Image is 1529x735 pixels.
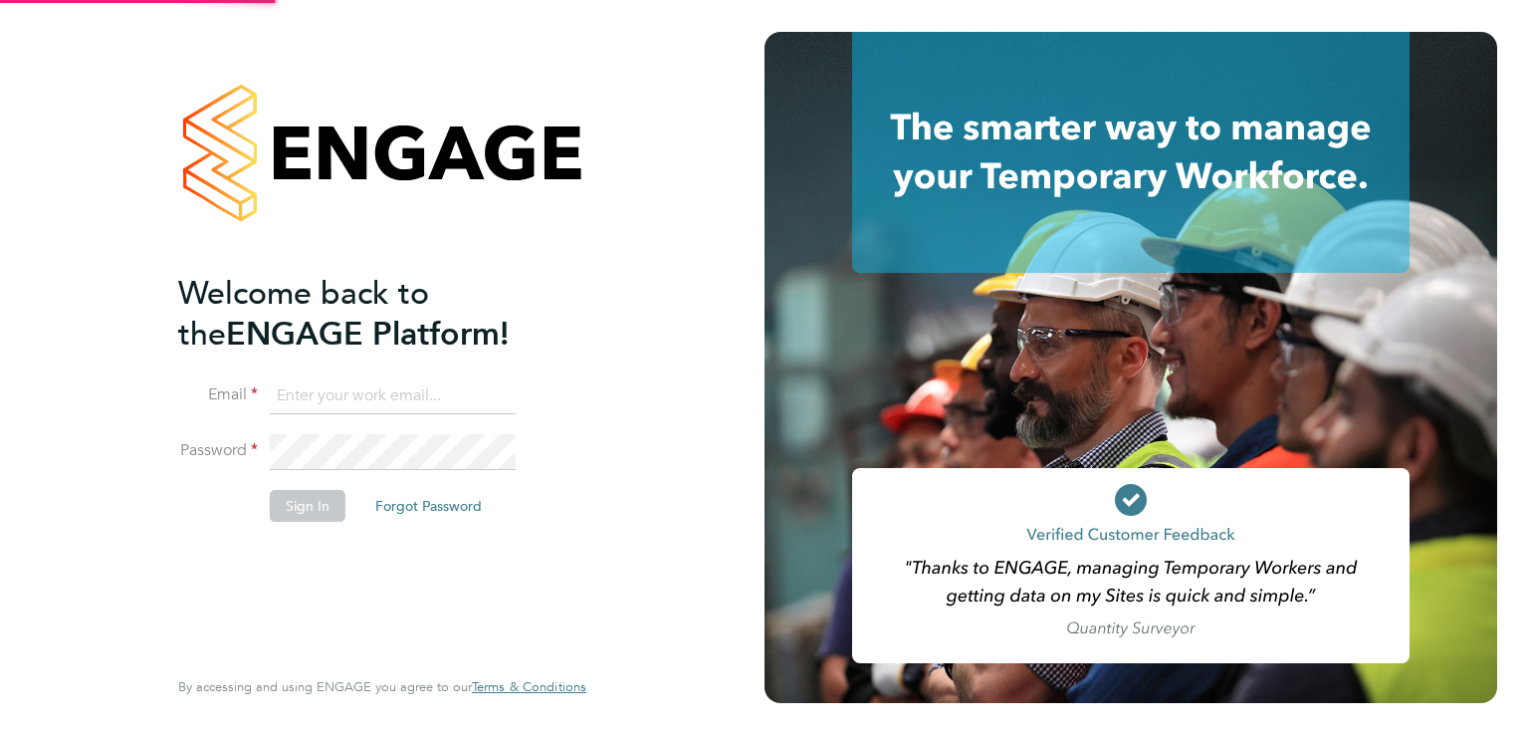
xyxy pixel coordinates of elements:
span: By accessing and using ENGAGE you agree to our [178,678,586,695]
button: Forgot Password [359,490,498,522]
span: Terms & Conditions [472,678,586,695]
span: Welcome back to the [178,274,429,354]
h2: ENGAGE Platform! [178,273,566,355]
input: Enter your work email... [270,378,516,414]
button: Sign In [270,490,345,522]
a: Terms & Conditions [472,679,586,695]
label: Email [178,384,258,405]
label: Password [178,440,258,461]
